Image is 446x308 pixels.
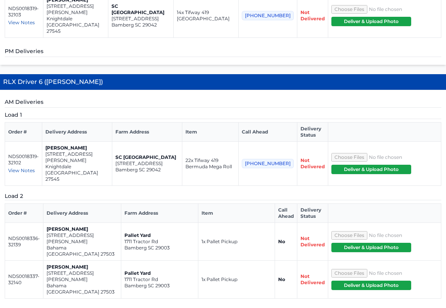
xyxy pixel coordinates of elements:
[5,204,43,223] th: Order #
[5,123,42,142] th: Order #
[47,3,105,16] p: [STREET_ADDRESS][PERSON_NAME]
[47,270,118,283] p: [STREET_ADDRESS][PERSON_NAME]
[297,123,328,142] th: Delivery Status
[111,16,170,22] p: [STREET_ADDRESS]
[331,243,411,252] button: Deliver & Upload Photo
[278,239,285,244] strong: No
[198,261,275,299] td: 1x Pallet Pickup
[182,123,238,142] th: Item
[124,270,195,276] p: Pallet Yard
[239,123,297,142] th: Call Ahead
[45,151,109,164] p: [STREET_ADDRESS][PERSON_NAME]
[331,17,411,26] button: Deliver & Upload Photo
[47,264,118,270] p: [PERSON_NAME]
[297,204,328,223] th: Delivery Status
[8,235,40,248] p: NDS0018336-32139
[300,157,325,169] span: Not Delivered
[242,159,294,168] span: [PHONE_NUMBER]
[5,111,441,119] h5: Load 1
[300,235,325,247] span: Not Delivered
[115,160,179,167] p: [STREET_ADDRESS]
[42,123,112,142] th: Delivery Address
[115,154,179,160] p: SC [GEOGRAPHIC_DATA]
[47,283,118,295] p: Bahama [GEOGRAPHIC_DATA] 27503
[275,204,297,223] th: Call Ahead
[124,283,195,289] p: Bamberg SC 29003
[111,3,170,16] p: SC [GEOGRAPHIC_DATA]
[198,204,275,223] th: Item
[111,22,170,28] p: Bamberg SC 29042
[331,281,411,290] button: Deliver & Upload Photo
[124,245,195,251] p: Bamberg SC 29003
[8,20,35,25] span: View Notes
[278,276,285,282] strong: No
[43,204,121,223] th: Delivery Address
[45,145,109,151] p: [PERSON_NAME]
[242,11,294,20] span: [PHONE_NUMBER]
[121,204,198,223] th: Farm Address
[182,142,238,186] td: 22x Tifway 419 Bermuda Mega Roll
[115,167,179,173] p: Bamberg SC 29042
[8,5,40,18] p: NDS0018319-32103
[5,98,441,108] h5: AM Deliveries
[198,223,275,261] td: 1x Pallet Pickup
[8,167,35,173] span: View Notes
[124,276,195,283] p: 1711 Tractor Rd
[47,16,105,34] p: Knightdale [GEOGRAPHIC_DATA] 27545
[5,47,441,57] h5: PM Deliveries
[47,232,118,245] p: [STREET_ADDRESS][PERSON_NAME]
[300,273,325,285] span: Not Delivered
[8,273,40,286] p: NDS0018337-32140
[47,245,118,257] p: Bahama [GEOGRAPHIC_DATA] 27503
[8,153,39,166] p: NDS0018319-32102
[45,164,109,182] p: Knightdale [GEOGRAPHIC_DATA] 27545
[47,226,118,232] p: [PERSON_NAME]
[5,192,441,200] h5: Load 2
[112,123,182,142] th: Farm Address
[300,9,325,21] span: Not Delivered
[331,165,411,174] button: Deliver & Upload Photo
[124,232,195,239] p: Pallet Yard
[124,239,195,245] p: 1711 Tractor Rd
